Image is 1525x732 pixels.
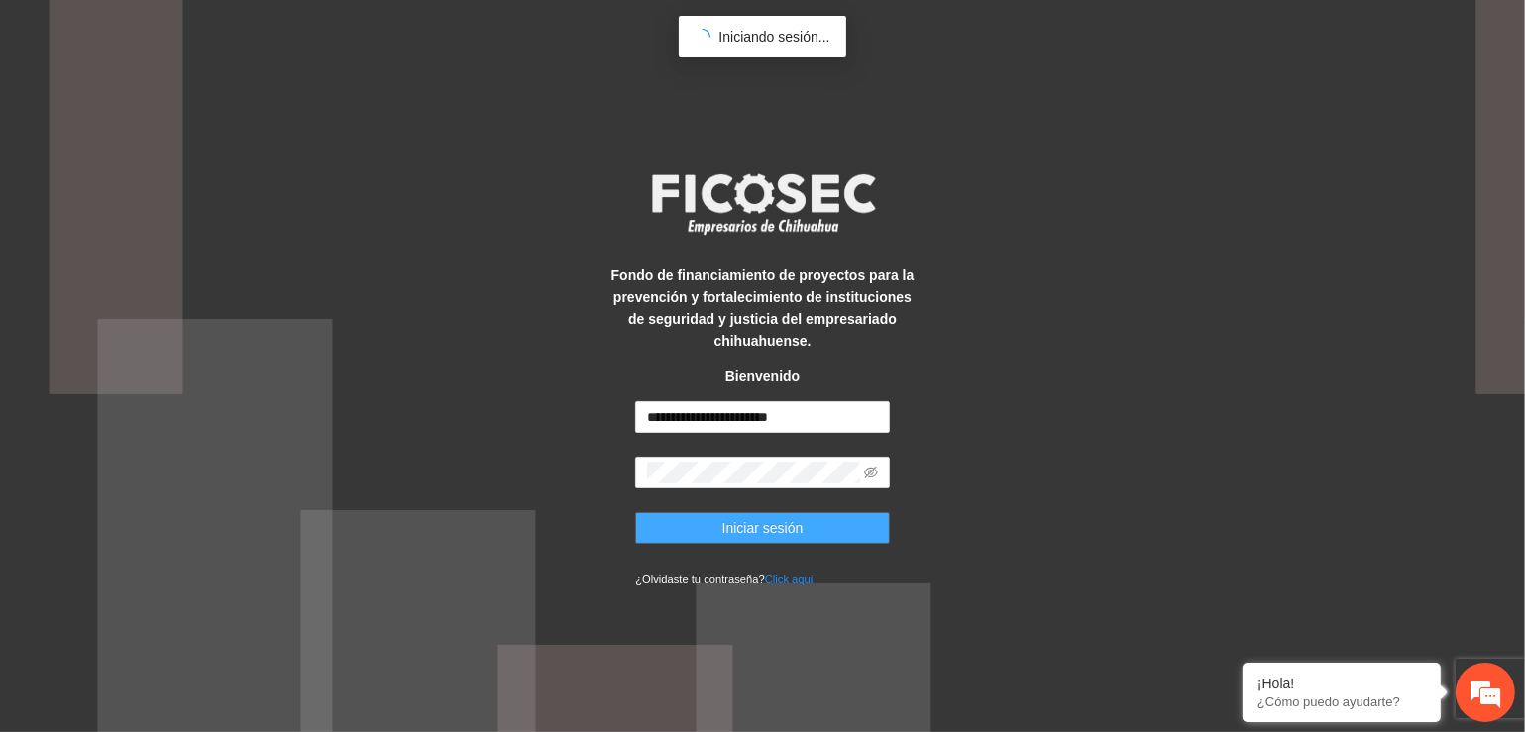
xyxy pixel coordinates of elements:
span: Iniciando sesión... [718,29,829,45]
span: eye-invisible [864,466,878,479]
span: Iniciar sesión [722,517,804,539]
img: logo [639,167,887,241]
strong: Bienvenido [725,368,800,384]
small: ¿Olvidaste tu contraseña? [635,574,813,585]
a: Click aqui [765,574,814,585]
strong: Fondo de financiamiento de proyectos para la prevención y fortalecimiento de instituciones de seg... [611,267,915,349]
p: ¿Cómo puedo ayudarte? [1257,694,1426,709]
div: ¡Hola! [1257,676,1426,691]
span: loading [692,26,713,48]
button: Iniciar sesión [635,512,890,544]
